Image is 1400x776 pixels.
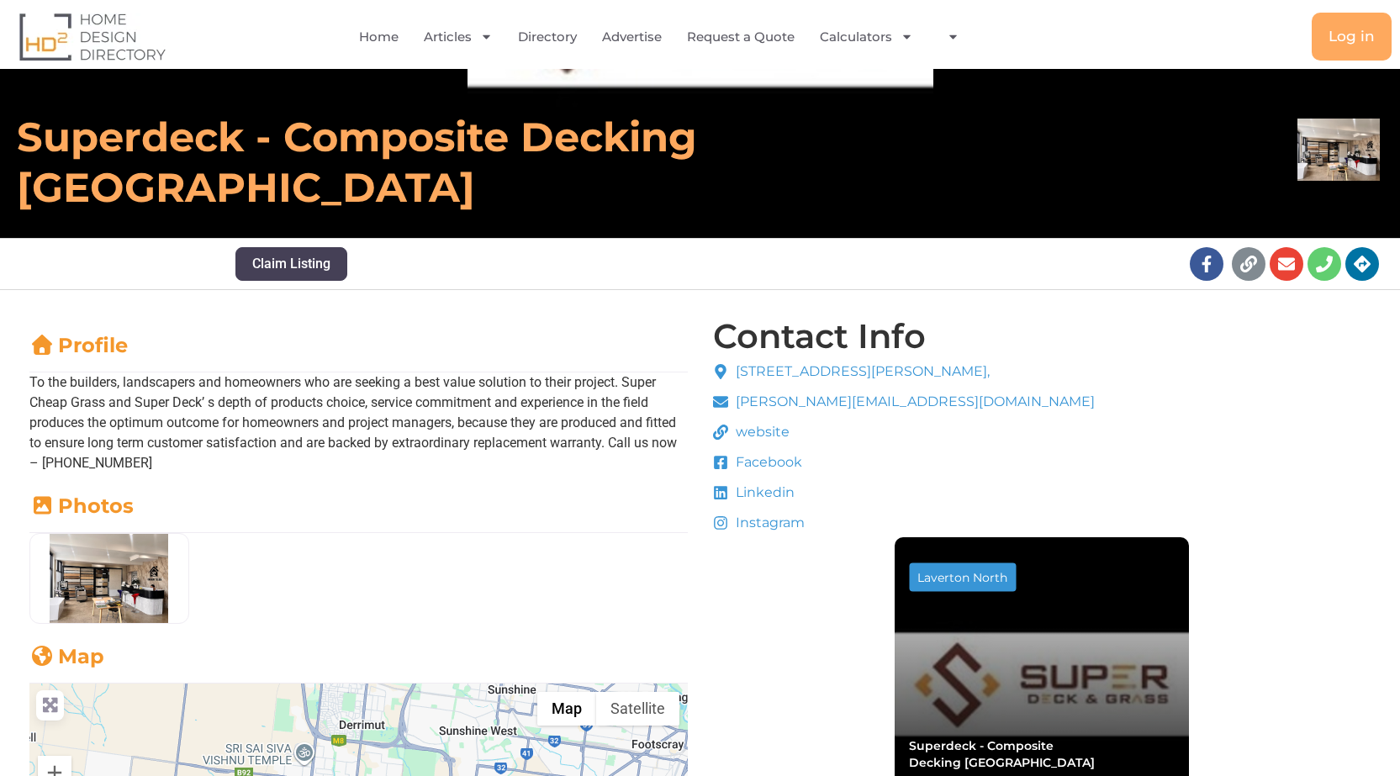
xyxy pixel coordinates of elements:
[713,319,926,353] h4: Contact Info
[602,18,662,56] a: Advertise
[359,18,399,56] a: Home
[732,362,990,382] span: [STREET_ADDRESS][PERSON_NAME],
[713,392,1096,412] a: [PERSON_NAME][EMAIL_ADDRESS][DOMAIN_NAME]
[596,692,679,726] button: Show satellite imagery
[29,372,688,473] p: To the builders, landscapers and homeowners who are seeking a best value solution to their projec...
[909,738,1095,770] a: Superdeck - Composite Decking [GEOGRAPHIC_DATA]
[732,452,802,472] span: Facebook
[29,494,134,518] a: Photos
[518,18,577,56] a: Directory
[732,392,1095,412] span: [PERSON_NAME][EMAIL_ADDRESS][DOMAIN_NAME]
[285,18,1046,56] nav: Menu
[713,422,1096,442] a: website
[424,18,493,56] a: Articles
[537,692,596,726] button: Show street map
[29,333,128,357] a: Profile
[30,534,188,623] img: 2025 05 19
[1312,13,1392,61] a: Log in
[29,644,104,668] a: Map
[732,513,805,533] span: Instagram
[687,18,795,56] a: Request a Quote
[17,112,972,213] h6: Superdeck - Composite Decking [GEOGRAPHIC_DATA]
[732,483,795,503] span: Linkedin
[917,572,1007,583] div: Laverton North
[713,452,1096,472] a: Facebook
[732,422,790,442] span: website
[820,18,913,56] a: Calculators
[235,247,347,281] button: Claim Listing
[1329,29,1375,44] span: Log in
